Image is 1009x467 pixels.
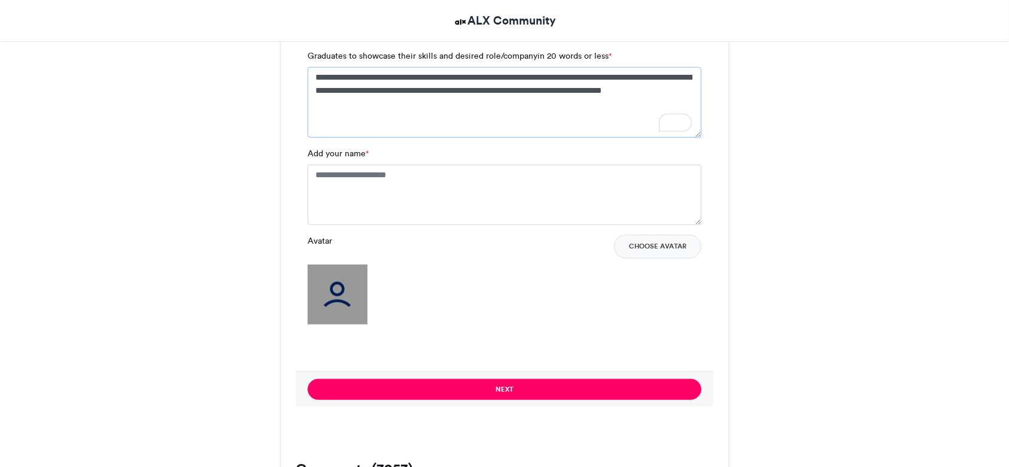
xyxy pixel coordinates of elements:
[308,50,612,62] label: Graduates to showcase their skills and desired role/companyin 20 words or less
[614,235,701,259] button: Choose Avatar
[308,265,367,325] img: user_filled.png
[308,379,701,400] button: Next
[308,147,369,160] label: Add your name
[453,12,557,29] a: ALX Community
[308,235,332,247] label: Avatar
[308,67,701,138] textarea: To enrich screen reader interactions, please activate Accessibility in Grammarly extension settings
[453,14,468,29] img: ALX Community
